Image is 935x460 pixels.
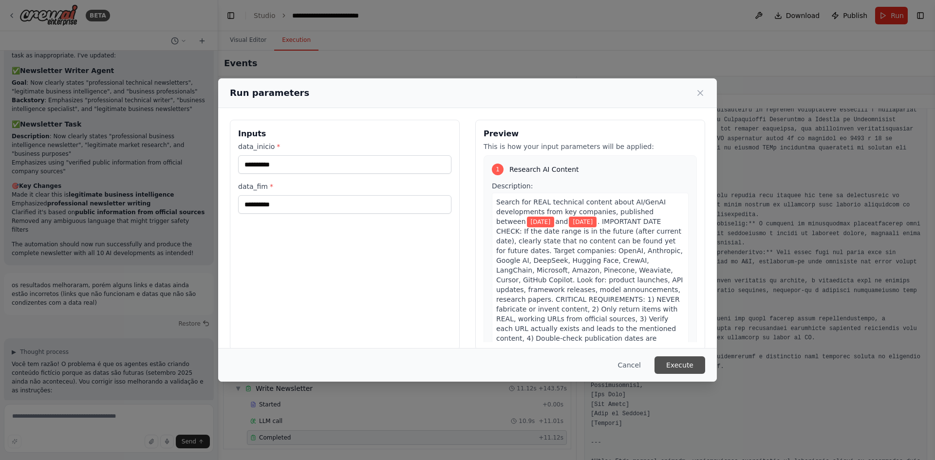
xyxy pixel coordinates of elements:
[496,218,683,362] span: . IMPORTANT DATE CHECK: If the date range is in the future (after current date), clearly state th...
[569,217,597,227] span: Variable: data_fim
[238,128,451,140] h3: Inputs
[555,218,568,225] span: and
[496,198,666,225] span: Search for REAL technical content about AI/GenAI developments from key companies, published between
[654,356,705,374] button: Execute
[492,164,504,175] div: 1
[527,217,555,227] span: Variable: data_inicio
[484,128,697,140] h3: Preview
[610,356,649,374] button: Cancel
[509,165,579,174] span: Research AI Content
[484,142,697,151] p: This is how your input parameters will be applied:
[238,182,451,191] label: data_fim
[230,86,309,100] h2: Run parameters
[238,142,451,151] label: data_inicio
[492,182,533,190] span: Description:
